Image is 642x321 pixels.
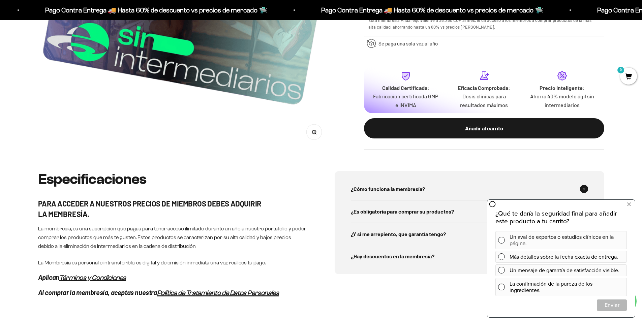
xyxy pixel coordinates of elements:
summary: ¿Y si me arrepiento, que garantía tengo? [351,223,588,245]
summary: ¿Hay descuentos en la membresía? [351,245,588,267]
summary: ¿Es obligatoría para comprar su productos? [351,200,588,223]
mark: 0 [617,66,625,74]
strong: Eficacia Comprobada: [458,85,510,91]
a: Términos y Condiciones [59,274,126,281]
em: Aplican [38,273,59,281]
strong: Precio Inteligente: [540,85,585,91]
p: La membresía, es una suscripción que pagas para tener acceso ilimitado durante un año a nuestro p... [38,224,308,250]
em: Al comprar la membresía, aceptas nuestra [38,288,157,296]
a: 0 [620,73,637,81]
div: Esta membresía Anual equivalente a $8.250 COP al mes, le da acceso a los miembros a comprar produ... [368,17,600,31]
span: ¿Y si me arrepiento, que garantía tengo? [351,230,446,238]
p: Ahorra 40% modelo ágil sin intermediarios [528,92,596,109]
h2: Especificaciones [38,171,308,187]
p: La Membresía es personal e intransferible, es digital y de emisión inmediata una vez realices tu ... [38,258,308,267]
a: Política de Tratamiento de Datos Personales [157,289,279,296]
p: Dosis clínicas para resultados máximos [450,92,518,109]
span: Se paga una sola vez al año [378,39,438,47]
summary: ¿Cómo funciona la membresía? [351,178,588,200]
p: Pago Contra Entrega 🚚 Hasta 60% de descuento vs precios de mercado 🛸 [42,5,265,15]
p: Pago Contra Entrega 🚚 Hasta 60% de descuento vs precios de mercado 🛸 [318,5,541,15]
div: Añadir al carrito [377,124,591,133]
span: ¿Hay descuentos en la membresía? [351,252,434,261]
iframe: zigpoll-iframe [487,199,635,317]
strong: PARA ACCEDER A NUESTROS PRECIOS DE MIEMBROS DEBES ADQUIRIR LA MEMBRESÍA. [38,199,262,218]
button: Añadir al carrito [364,118,604,138]
p: Fabricación certificada GMP e INVIMA [372,92,439,109]
span: ¿Cómo funciona la membresía? [351,185,425,193]
span: ¿Es obligatoría para comprar su productos? [351,207,454,216]
strong: Calidad Certificada: [382,85,429,91]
